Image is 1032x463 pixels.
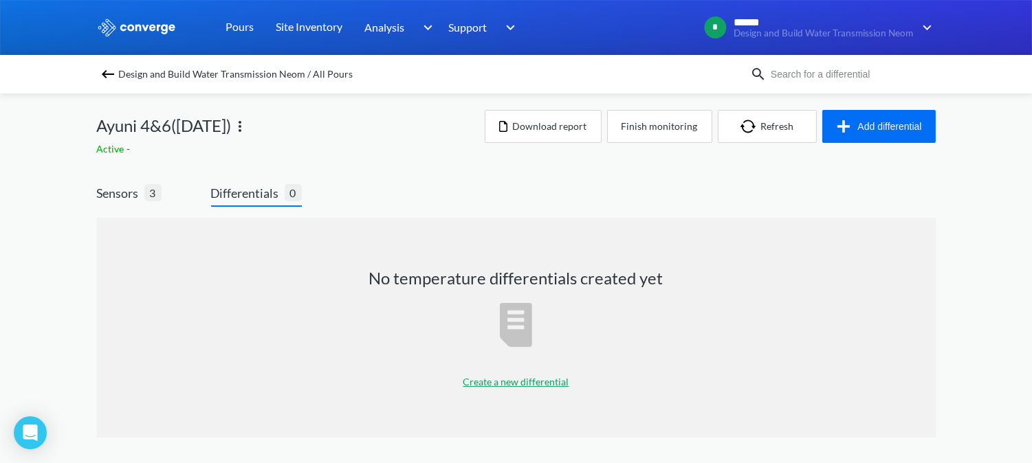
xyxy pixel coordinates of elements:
[144,184,162,201] span: 3
[232,118,248,135] img: more.svg
[740,120,761,133] img: icon-refresh.svg
[734,28,914,38] span: Design and Build Water Transmission Neom
[97,143,127,155] span: Active
[822,110,936,143] button: Add differential
[485,110,602,143] button: Download report
[285,184,302,201] span: 0
[97,19,177,36] img: logo_ewhite.svg
[14,416,47,449] div: Open Intercom Messenger
[607,110,712,143] button: Finish monitoring
[767,67,933,82] input: Search for a differential
[97,183,144,203] span: Sensors
[835,118,857,135] img: icon-plus.svg
[127,143,133,155] span: -
[369,267,663,289] h1: No temperature differentials created yet
[499,121,507,132] img: icon-file.svg
[914,19,936,36] img: downArrow.svg
[750,66,767,82] img: icon-search.svg
[414,19,436,36] img: downArrow.svg
[497,19,519,36] img: downArrow.svg
[365,19,405,36] span: Analysis
[500,303,532,347] img: report-icon.svg
[97,113,232,139] span: Ayuni 4&6([DATE])
[211,183,285,203] span: Differentials
[449,19,487,36] span: Support
[100,66,116,82] img: backspace.svg
[463,374,569,389] p: Create a new differential
[718,110,817,143] button: Refresh
[119,65,353,84] span: Design and Build Water Transmission Neom / All Pours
